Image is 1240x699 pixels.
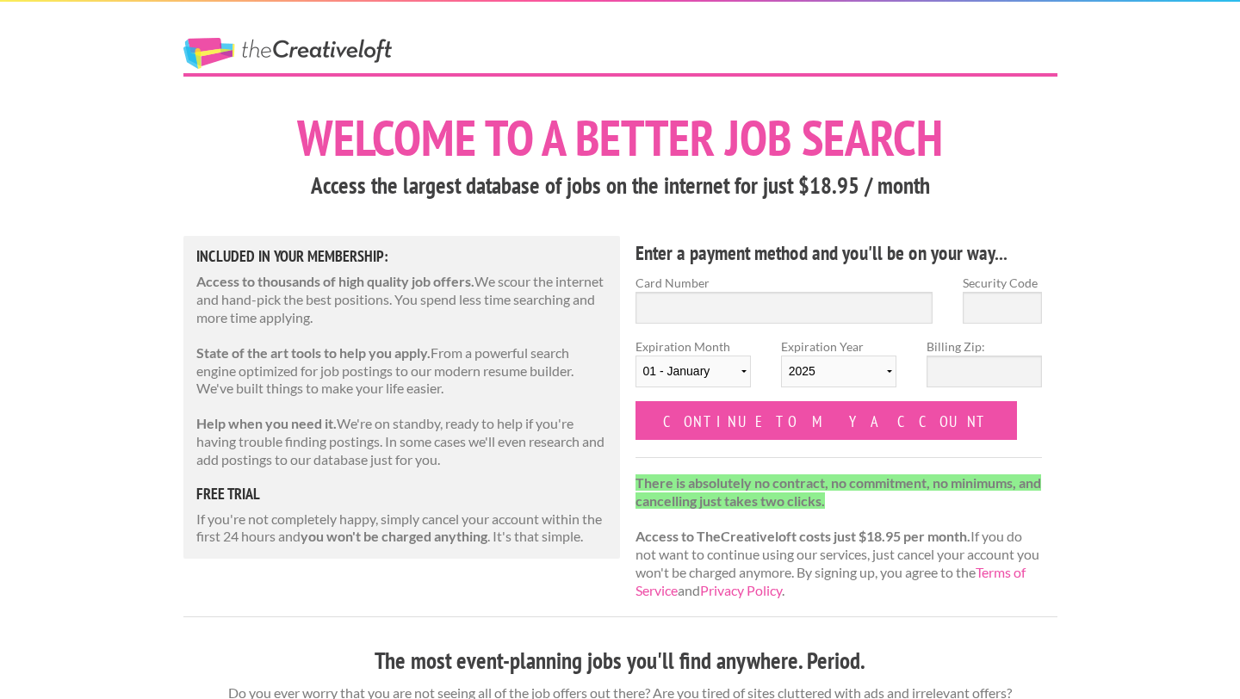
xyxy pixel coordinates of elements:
p: We're on standby, ready to help if you're having trouble finding postings. In some cases we'll ev... [196,415,608,468]
input: Continue to my account [635,401,1018,440]
h3: The most event-planning jobs you'll find anywhere. Period. [183,645,1057,677]
p: If you do not want to continue using our services, just cancel your account you won't be charged ... [635,474,1043,600]
p: We scour the internet and hand-pick the best positions. You spend less time searching and more ti... [196,273,608,326]
strong: There is absolutely no contract, no commitment, no minimums, and cancelling just takes two clicks. [635,474,1041,509]
h5: free trial [196,486,608,502]
a: The Creative Loft [183,38,392,69]
label: Expiration Year [781,337,896,401]
strong: Help when you need it. [196,415,337,431]
strong: Access to thousands of high quality job offers. [196,273,474,289]
select: Expiration Month [635,356,751,387]
strong: you won't be charged anything [301,528,487,544]
p: From a powerful search engine optimized for job postings to our modern resume builder. We've buil... [196,344,608,398]
p: If you're not completely happy, simply cancel your account within the first 24 hours and . It's t... [196,510,608,547]
label: Security Code [963,274,1042,292]
a: Terms of Service [635,564,1026,598]
strong: Access to TheCreativeloft costs just $18.95 per month. [635,528,970,544]
h5: Included in Your Membership: [196,249,608,264]
a: Privacy Policy [700,582,782,598]
label: Billing Zip: [927,337,1042,356]
h1: Welcome to a better job search [183,113,1057,163]
select: Expiration Year [781,356,896,387]
h4: Enter a payment method and you'll be on your way... [635,239,1043,267]
h3: Access the largest database of jobs on the internet for just $18.95 / month [183,170,1057,202]
label: Expiration Month [635,337,751,401]
label: Card Number [635,274,933,292]
strong: State of the art tools to help you apply. [196,344,431,361]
